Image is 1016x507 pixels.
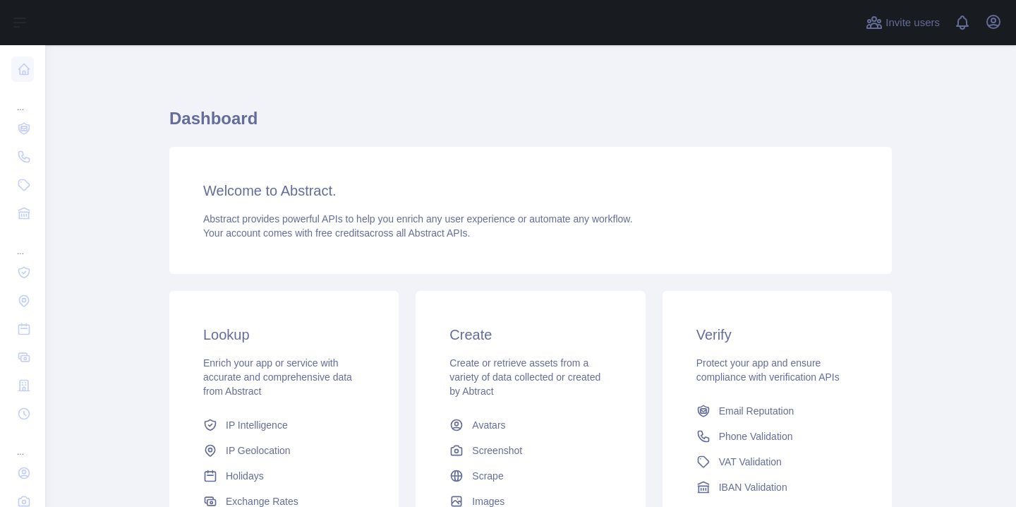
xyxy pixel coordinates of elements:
span: IP Intelligence [226,418,288,432]
a: Phone Validation [691,424,864,449]
h3: Create [449,325,611,345]
span: Enrich your app or service with accurate and comprehensive data from Abstract [203,357,352,397]
span: Screenshot [472,443,522,458]
span: Create or retrieve assets from a variety of data collected or created by Abtract [449,357,600,397]
div: ... [11,229,34,257]
button: Invite users [863,11,943,34]
h3: Verify [696,325,858,345]
a: Holidays [198,463,370,489]
span: Holidays [226,469,264,483]
span: Scrape [472,469,503,483]
a: Screenshot [444,438,617,463]
h3: Welcome to Abstract. [203,181,858,201]
span: Phone Validation [719,429,793,443]
span: Avatars [472,418,505,432]
span: free credits [315,227,364,239]
span: Invite users [885,15,940,31]
span: Protect your app and ensure compliance with verification APIs [696,357,840,383]
a: VAT Validation [691,449,864,475]
h3: Lookup [203,325,365,345]
span: Abstract provides powerful APIs to help you enrich any user experience or automate any workflow. [203,213,633,225]
a: IBAN Validation [691,475,864,500]
a: Scrape [444,463,617,489]
span: Email Reputation [719,404,794,418]
h1: Dashboard [169,107,892,141]
span: IBAN Validation [719,480,787,494]
div: ... [11,85,34,113]
a: IP Intelligence [198,412,370,438]
span: VAT Validation [719,455,782,469]
span: Your account comes with across all Abstract APIs. [203,227,470,239]
a: IP Geolocation [198,438,370,463]
span: IP Geolocation [226,443,291,458]
a: Email Reputation [691,398,864,424]
a: Avatars [444,412,617,438]
div: ... [11,429,34,458]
